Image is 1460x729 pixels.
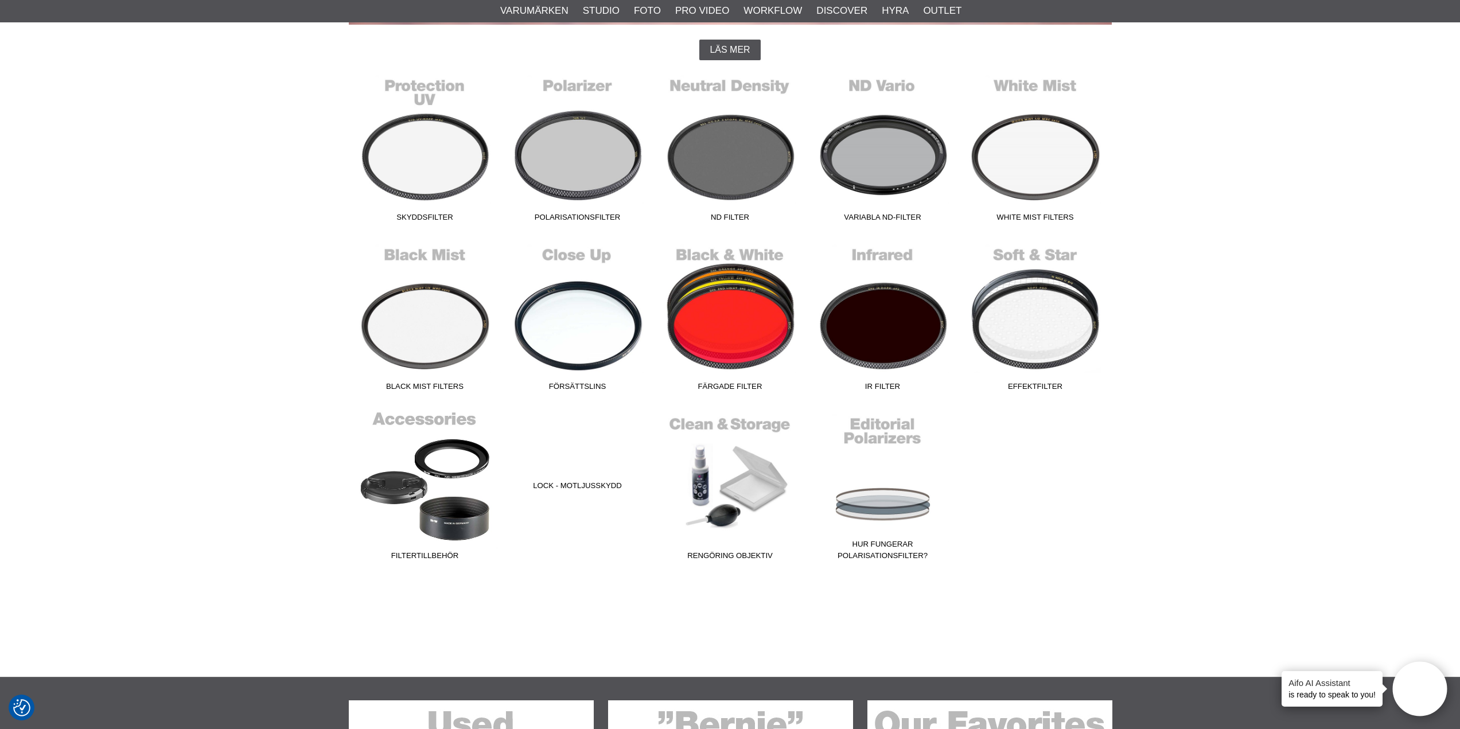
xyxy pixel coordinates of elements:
[882,3,909,18] a: Hyra
[959,72,1112,227] a: White Mist Filters
[1282,671,1383,707] div: is ready to speak to you!
[654,410,807,565] a: Rengöring Objektiv
[923,3,961,18] a: Outlet
[349,410,501,565] a: Filtertillbehör
[807,410,959,565] a: Hur fungerar Polarisationsfilter?
[959,381,1112,396] span: Effektfilter
[501,212,654,227] span: Polarisationsfilter
[807,381,959,396] span: IR Filter
[349,381,501,396] span: Black Mist Filters
[807,72,959,227] a: Variabla ND-Filter
[654,241,807,396] a: Färgade Filter
[959,241,1112,396] a: Effektfilter
[807,539,959,566] span: Hur fungerar Polarisationsfilter?
[710,45,750,55] span: Läs mer
[807,212,959,227] span: Variabla ND-Filter
[501,410,654,565] a: Lock - Motljusskydd
[516,480,640,496] span: Lock - Motljusskydd
[654,381,807,396] span: Färgade Filter
[743,3,802,18] a: Workflow
[500,3,569,18] a: Varumärken
[349,72,501,227] a: Skyddsfilter
[501,381,654,396] span: Försättslins
[675,3,729,18] a: Pro Video
[654,72,807,227] a: ND Filter
[634,3,661,18] a: Foto
[13,699,30,716] img: Revisit consent button
[807,241,959,396] a: IR Filter
[583,3,620,18] a: Studio
[654,550,807,566] span: Rengöring Objektiv
[501,241,654,396] a: Försättslins
[349,212,501,227] span: Skyddsfilter
[501,72,654,227] a: Polarisationsfilter
[816,3,867,18] a: Discover
[349,241,501,396] a: Black Mist Filters
[13,697,30,718] button: Samtyckesinställningar
[654,212,807,227] span: ND Filter
[1288,677,1376,689] h4: Aifo AI Assistant
[959,212,1112,227] span: White Mist Filters
[349,550,501,566] span: Filtertillbehör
